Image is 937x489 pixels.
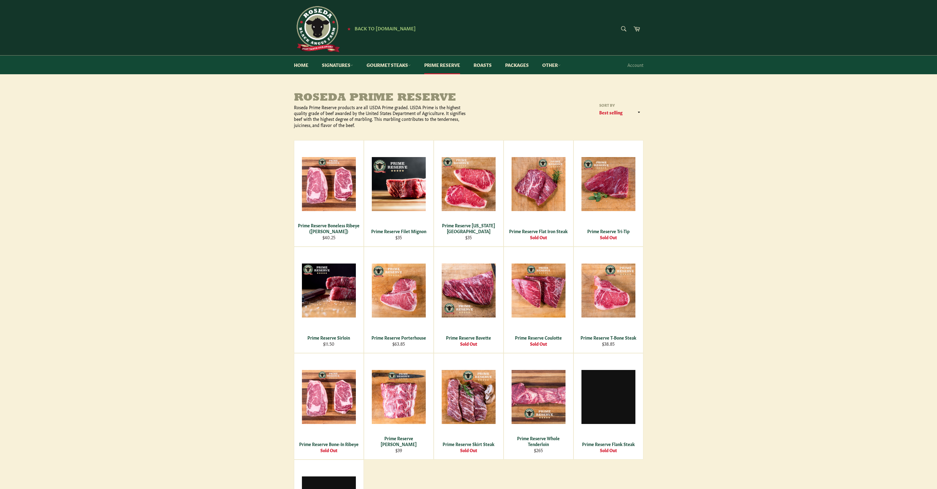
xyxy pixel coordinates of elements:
[298,447,360,453] div: Sold Out
[302,157,356,211] img: Prime Reserve Boneless Ribeye (Delmonico)
[298,441,360,447] div: Prime Reserve Bone-In Ribeye
[573,353,643,460] a: Prime Reserve Flank Steak Prime Reserve Flank Steak Sold Out
[316,56,359,74] a: Signatures
[499,56,535,74] a: Packages
[298,335,360,341] div: Prime Reserve Sirloin
[302,370,356,424] img: Prime Reserve Bone-In Ribeye
[294,247,364,353] a: Prime Reserve Sirloin Prime Reserve Sirloin $11.50
[294,140,364,247] a: Prime Reserve Boneless Ribeye (Delmonico) Prime Reserve Boneless Ribeye ([PERSON_NAME]) $40.25
[372,157,426,211] img: Prime Reserve Filet Mignon
[438,447,499,453] div: Sold Out
[438,234,499,240] div: $35
[504,353,573,460] a: Prime Reserve Whole Tenderloin Prime Reserve Whole Tenderloin $265
[508,435,569,447] div: Prime Reserve Whole Tenderloin
[512,157,566,211] img: Prime Reserve Flat Iron Steak
[577,441,639,447] div: Prime Reserve Flank Steak
[434,247,504,353] a: Prime Reserve Bavette Prime Reserve Bavette Sold Out
[360,56,417,74] a: Gourmet Steaks
[512,264,566,318] img: Prime Reserve Coulotte
[372,370,426,424] img: Prime Reserve Chuck Roast
[442,264,496,318] img: Prime Reserve Bavette
[438,222,499,234] div: Prime Reserve [US_STATE][GEOGRAPHIC_DATA]
[508,335,569,341] div: Prime Reserve Coulotte
[294,92,469,104] h1: Roseda Prime Reserve
[364,247,434,353] a: Prime Reserve Porterhouse Prime Reserve Porterhouse $63.85
[438,441,499,447] div: Prime Reserve Skirt Steak
[434,353,504,460] a: Prime Reserve Skirt Steak Prime Reserve Skirt Steak Sold Out
[438,341,499,347] div: Sold Out
[368,447,429,453] div: $39
[438,335,499,341] div: Prime Reserve Bavette
[372,264,426,318] img: Prime Reserve Porterhouse
[581,157,635,211] img: Prime Reserve Tri-Tip
[577,335,639,341] div: Prime Reserve T-Bone Steak
[288,56,314,74] a: Home
[364,140,434,247] a: Prime Reserve Filet Mignon Prime Reserve Filet Mignon $35
[442,370,496,424] img: Prime Reserve Skirt Steak
[442,157,496,211] img: Prime Reserve New York Strip
[294,104,469,128] p: Roseda Prime Reserve products are all USDA Prime graded. USDA Prime is the highest quality grade ...
[624,56,646,74] a: Account
[434,140,504,247] a: Prime Reserve New York Strip Prime Reserve [US_STATE][GEOGRAPHIC_DATA] $35
[467,56,498,74] a: Roasts
[418,56,466,74] a: Prime Reserve
[344,26,416,31] a: ★ Back to [DOMAIN_NAME]
[536,56,567,74] a: Other
[573,140,643,247] a: Prime Reserve Tri-Tip Prime Reserve Tri-Tip Sold Out
[368,228,429,234] div: Prime Reserve Filet Mignon
[597,102,643,108] label: Sort by
[298,341,360,347] div: $11.50
[577,234,639,240] div: Sold Out
[577,447,639,453] div: Sold Out
[573,247,643,353] a: Prime Reserve T-Bone Steak Prime Reserve T-Bone Steak $38.85
[298,234,360,240] div: $40.25
[508,228,569,234] div: Prime Reserve Flat Iron Steak
[368,435,429,447] div: Prime Reserve [PERSON_NAME]
[504,140,573,247] a: Prime Reserve Flat Iron Steak Prime Reserve Flat Iron Steak Sold Out
[512,370,566,424] img: Prime Reserve Whole Tenderloin
[355,25,416,31] span: Back to [DOMAIN_NAME]
[577,341,639,347] div: $38.85
[368,335,429,341] div: Prime Reserve Porterhouse
[508,447,569,453] div: $265
[577,228,639,234] div: Prime Reserve Tri-Tip
[294,353,364,460] a: Prime Reserve Bone-In Ribeye Prime Reserve Bone-In Ribeye Sold Out
[294,6,340,52] img: Roseda Beef
[364,353,434,460] a: Prime Reserve Chuck Roast Prime Reserve [PERSON_NAME] $39
[508,341,569,347] div: Sold Out
[347,26,351,31] span: ★
[508,234,569,240] div: Sold Out
[581,264,635,318] img: Prime Reserve T-Bone Steak
[302,264,356,318] img: Prime Reserve Sirloin
[368,341,429,347] div: $63.85
[504,247,573,353] a: Prime Reserve Coulotte Prime Reserve Coulotte Sold Out
[298,222,360,234] div: Prime Reserve Boneless Ribeye ([PERSON_NAME])
[368,234,429,240] div: $35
